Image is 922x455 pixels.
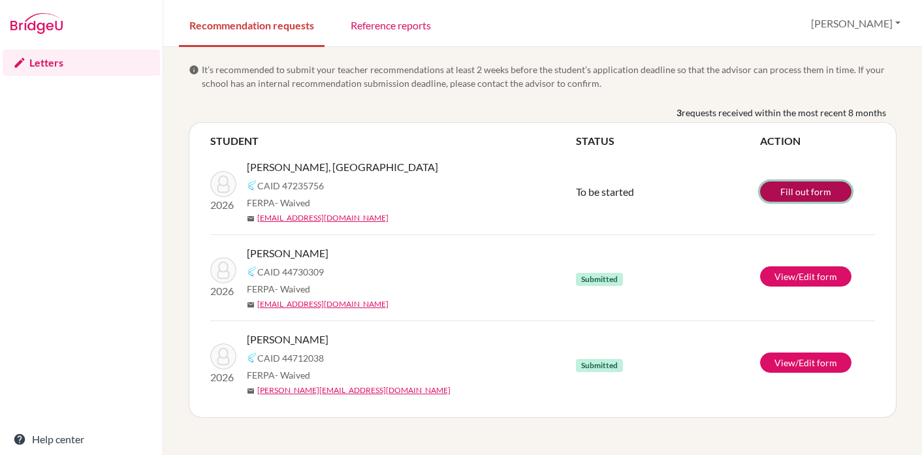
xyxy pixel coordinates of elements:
[210,197,236,213] p: 2026
[760,353,851,373] a: View/Edit form
[247,301,255,309] span: mail
[210,133,576,149] th: STUDENT
[760,181,851,202] a: Fill out form
[3,426,160,452] a: Help center
[340,2,441,47] a: Reference reports
[576,185,634,198] span: To be started
[275,283,310,294] span: - Waived
[760,266,851,287] a: View/Edit form
[210,369,236,385] p: 2026
[247,159,438,175] span: [PERSON_NAME], [GEOGRAPHIC_DATA]
[247,196,310,210] span: FERPA
[676,106,682,119] b: 3
[257,384,451,396] a: [PERSON_NAME][EMAIL_ADDRESS][DOMAIN_NAME]
[247,332,328,347] span: [PERSON_NAME]
[805,11,906,36] button: [PERSON_NAME]
[257,298,389,310] a: [EMAIL_ADDRESS][DOMAIN_NAME]
[275,369,310,381] span: - Waived
[210,171,236,197] img: Powell, Malaya
[189,65,199,75] span: info
[760,133,875,149] th: ACTION
[247,368,310,382] span: FERPA
[247,282,310,296] span: FERPA
[275,197,310,208] span: - Waived
[210,283,236,299] p: 2026
[210,257,236,283] img: Kim, Hyunmin
[576,273,623,286] span: Submitted
[576,359,623,372] span: Submitted
[3,50,160,76] a: Letters
[247,387,255,395] span: mail
[179,2,325,47] a: Recommendation requests
[257,179,324,193] span: CAID 47235756
[10,13,63,34] img: Bridge-U
[576,133,760,149] th: STATUS
[682,106,886,119] span: requests received within the most recent 8 months
[257,265,324,279] span: CAID 44730309
[257,212,389,224] a: [EMAIL_ADDRESS][DOMAIN_NAME]
[247,353,257,363] img: Common App logo
[247,266,257,277] img: Common App logo
[210,343,236,369] img: Rudelman, Joana
[202,63,897,90] span: It’s recommended to submit your teacher recommendations at least 2 weeks before the student’s app...
[257,351,324,365] span: CAID 44712038
[247,245,328,261] span: [PERSON_NAME]
[247,215,255,223] span: mail
[247,180,257,191] img: Common App logo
